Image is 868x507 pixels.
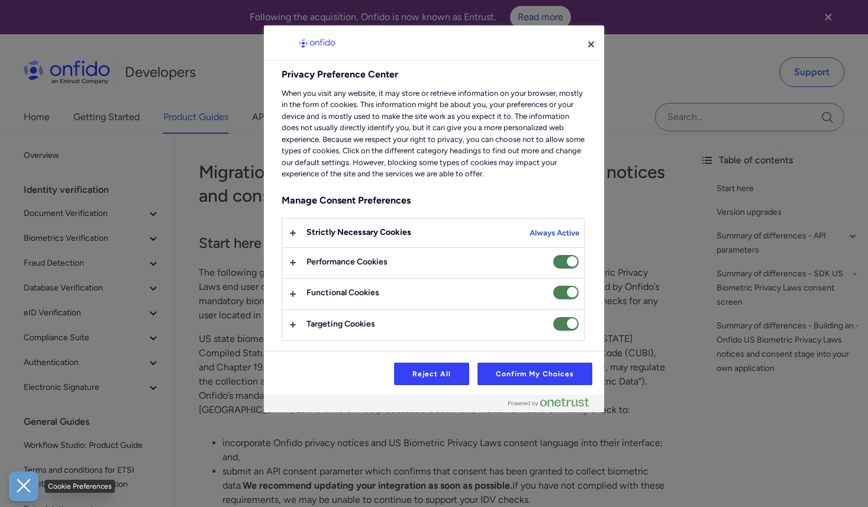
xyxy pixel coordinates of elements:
[477,363,592,385] button: Confirm My Choices
[9,472,38,501] button: Close Preferences
[578,31,604,57] button: Close
[508,398,598,412] a: Powered by OneTrust Opens in a new Tab
[282,88,585,180] div: When you visit any website, it may store or retrieve information on your browser, mostly in the f...
[508,398,589,407] img: Powered by OneTrust Opens in a new Tab
[553,254,579,269] span: Performance Cookies
[282,67,585,82] h2: Privacy Preference Center
[9,472,38,501] div: Cookie Preferences
[553,285,579,300] span: Functional Cookies
[282,195,585,213] h3: Manage Consent Preferences
[282,31,353,55] div: Onfido Logo
[394,363,469,385] button: Reject All
[293,31,341,55] img: Onfido Logo
[264,25,604,412] div: Preference center
[264,25,604,412] div: Privacy Preference Center
[553,317,579,331] span: Targeting Cookies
